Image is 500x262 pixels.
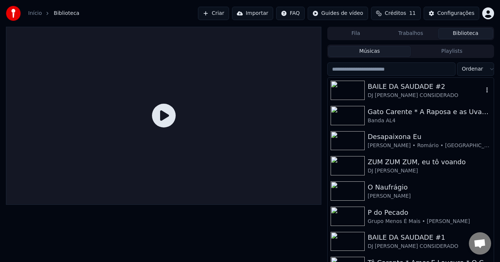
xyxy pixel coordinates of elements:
[368,207,491,218] div: P do Pecado
[368,132,491,142] div: Desapaixona Eu
[368,167,491,175] div: DJ [PERSON_NAME]
[276,7,305,20] button: FAQ
[368,117,491,124] div: Banda AL4
[368,81,483,92] div: BAILE DA SAUDADE #2
[469,232,491,255] div: Bate-papo aberto
[368,218,491,225] div: Grupo Menos É Mais • [PERSON_NAME]
[385,10,406,17] span: Créditos
[232,7,273,20] button: Importar
[368,92,483,99] div: DJ [PERSON_NAME] CONSIDERADO
[424,7,479,20] button: Configurações
[368,232,491,243] div: BAILE DA SAUDADE #1
[368,157,491,167] div: ZUM ZUM ZUM, eu tô voando
[437,10,474,17] div: Configurações
[409,10,416,17] span: 11
[368,107,491,117] div: Gato Carente * A Raposa e as Uvas * Fim de Festa * Amiga Amante
[28,10,79,17] nav: breadcrumb
[368,243,491,250] div: DJ [PERSON_NAME] CONSIDERADO
[438,28,493,39] button: Biblioteca
[308,7,368,20] button: Guides de vídeo
[368,182,491,193] div: O Naufrágio
[328,28,383,39] button: Fila
[6,6,21,21] img: youka
[368,142,491,149] div: [PERSON_NAME] • Romário • [GEOGRAPHIC_DATA]
[368,193,491,200] div: [PERSON_NAME]
[462,65,483,73] span: Ordenar
[198,7,229,20] button: Criar
[328,46,411,57] button: Músicas
[371,7,421,20] button: Créditos11
[383,28,438,39] button: Trabalhos
[28,10,42,17] a: Início
[54,10,79,17] span: Biblioteca
[411,46,493,57] button: Playlists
